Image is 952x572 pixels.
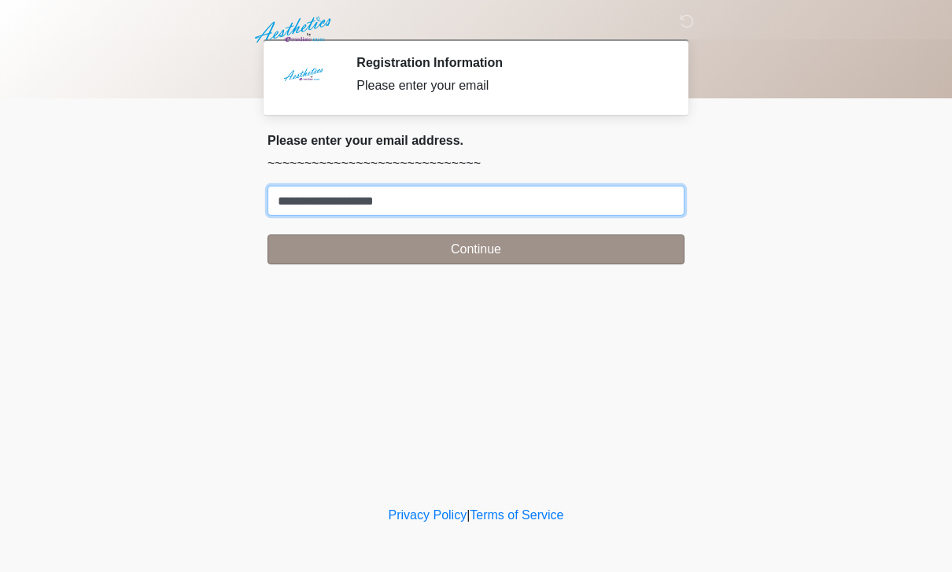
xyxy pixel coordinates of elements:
[356,55,661,70] h2: Registration Information
[268,154,684,173] p: ~~~~~~~~~~~~~~~~~~~~~~~~~~~~~
[268,234,684,264] button: Continue
[252,12,338,48] img: Aesthetics by Emediate Cure Logo
[467,508,470,522] a: |
[279,55,327,102] img: Agent Avatar
[470,508,563,522] a: Terms of Service
[356,76,661,95] div: Please enter your email
[389,508,467,522] a: Privacy Policy
[268,133,684,148] h2: Please enter your email address.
